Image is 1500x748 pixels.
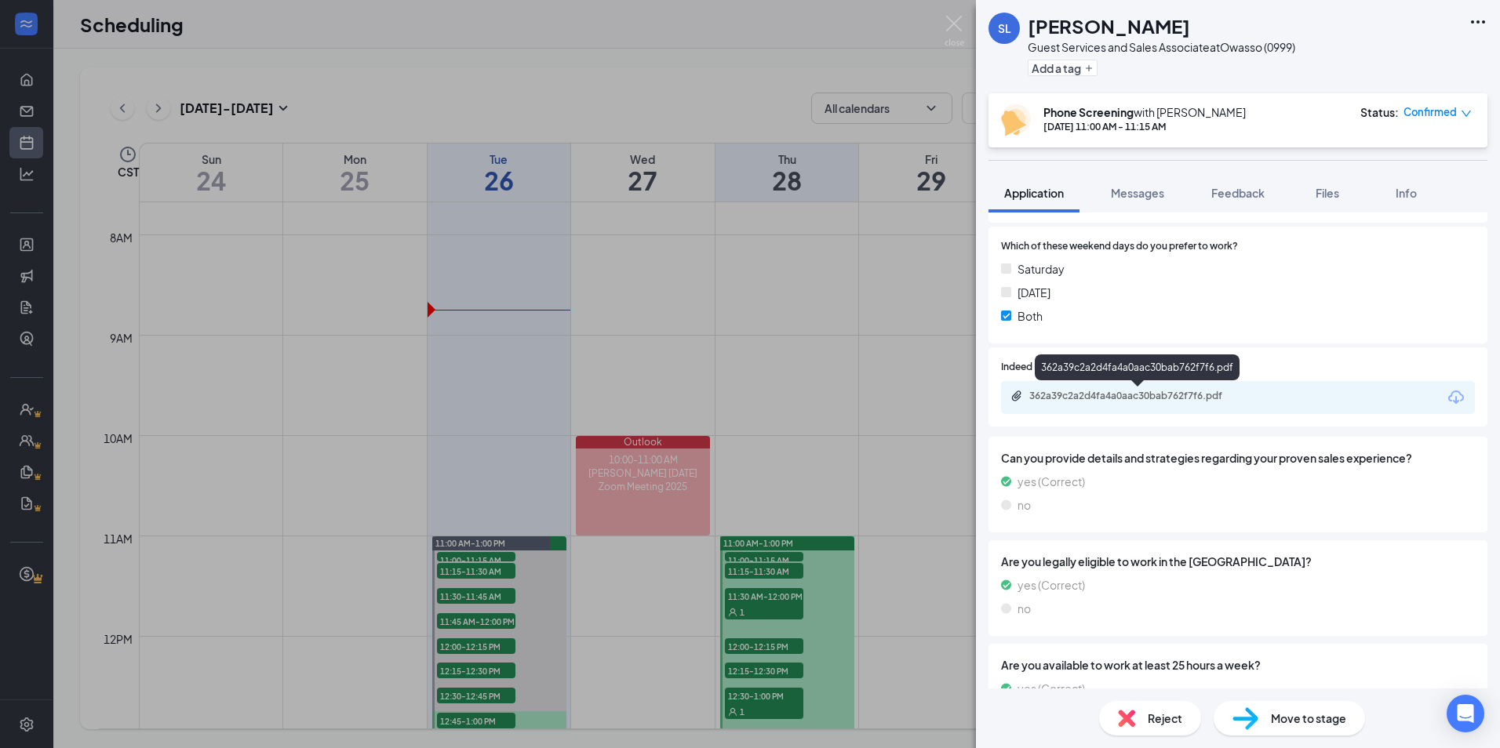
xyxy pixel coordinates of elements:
div: Guest Services and Sales Associate at Owasso (0999) [1028,39,1295,55]
span: Messages [1111,186,1164,200]
span: Files [1316,186,1339,200]
span: Are you available to work at least 25 hours a week? [1001,656,1475,674]
a: Paperclip362a39c2a2d4fa4a0aac30bab762f7f6.pdf [1010,390,1265,405]
span: Saturday [1018,260,1065,278]
svg: Plus [1084,64,1094,73]
span: no [1018,496,1031,514]
div: 362a39c2a2d4fa4a0aac30bab762f7f6.pdf [1035,354,1240,380]
b: Phone Screening [1043,105,1134,119]
span: yes (Correct) [1018,473,1085,490]
div: [DATE] 11:00 AM - 11:15 AM [1043,120,1246,133]
span: Reject [1148,710,1182,727]
span: down [1461,108,1472,119]
span: Both [1018,307,1043,325]
span: yes (Correct) [1018,680,1085,697]
div: with [PERSON_NAME] [1043,104,1246,120]
span: Which of these weekend days do you prefer to work? [1001,239,1238,254]
span: Indeed Resume [1001,360,1070,375]
svg: Paperclip [1010,390,1023,402]
span: Feedback [1211,186,1265,200]
div: 362a39c2a2d4fa4a0aac30bab762f7f6.pdf [1029,390,1249,402]
span: Application [1004,186,1064,200]
button: PlusAdd a tag [1028,60,1098,76]
span: Move to stage [1271,710,1346,727]
h1: [PERSON_NAME] [1028,13,1190,39]
span: [DATE] [1018,284,1050,301]
span: Info [1396,186,1417,200]
span: yes (Correct) [1018,576,1085,594]
svg: Download [1447,388,1465,407]
div: Open Intercom Messenger [1447,695,1484,732]
div: Status : [1360,104,1399,120]
span: no [1018,600,1031,617]
span: Are you legally eligible to work in the [GEOGRAPHIC_DATA]? [1001,553,1475,570]
div: SL [998,20,1011,36]
span: Can you provide details and strategies regarding your proven sales experience? [1001,449,1475,467]
span: Confirmed [1404,104,1457,120]
svg: Ellipses [1469,13,1487,31]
